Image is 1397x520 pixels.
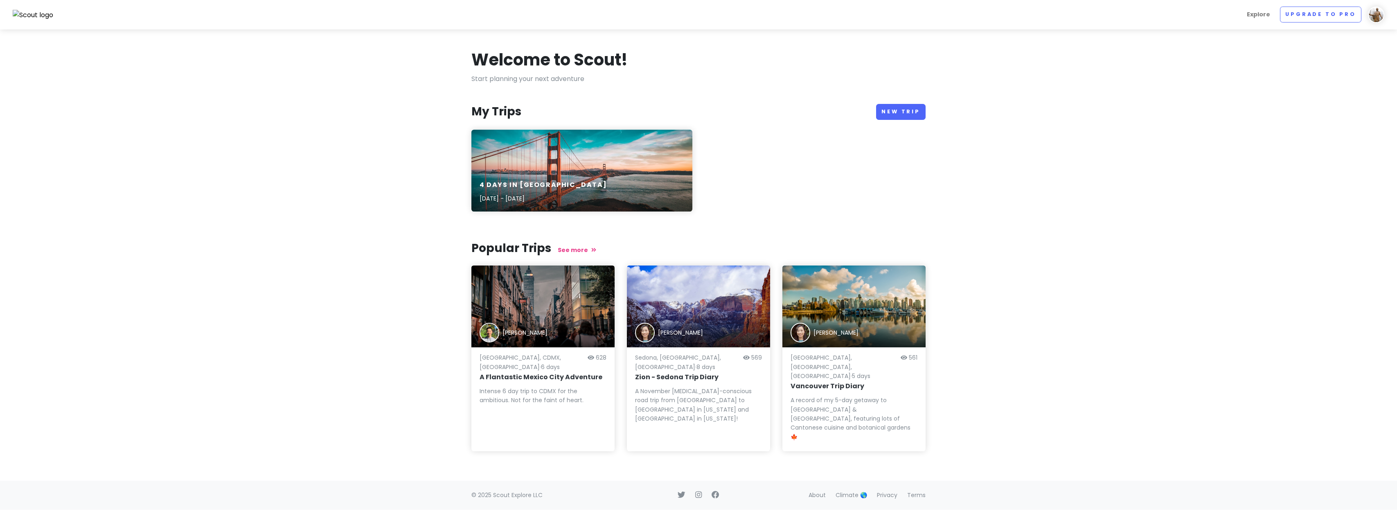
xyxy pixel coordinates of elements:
span: © 2025 Scout Explore LLC [471,491,543,499]
a: Terms [907,491,926,499]
h1: Welcome to Scout! [471,49,628,70]
a: 4 Days in [GEOGRAPHIC_DATA][DATE] - [DATE] [471,130,692,212]
div: Intense 6 day trip to CDMX for the ambitious. Not for the faint of heart. [480,387,606,405]
a: Trip author[PERSON_NAME][GEOGRAPHIC_DATA], CDMX, [GEOGRAPHIC_DATA]·6 days628A Flantastic Mexico C... [471,266,615,451]
img: Trip author [791,323,810,342]
div: A November [MEDICAL_DATA]-conscious road trip from [GEOGRAPHIC_DATA] to [GEOGRAPHIC_DATA] in [US_... [635,387,762,423]
div: [PERSON_NAME] [813,328,858,337]
a: Trip author[PERSON_NAME][GEOGRAPHIC_DATA], [GEOGRAPHIC_DATA], [GEOGRAPHIC_DATA]·5 days561Vancouve... [782,266,926,451]
div: A record of my 5-day getaway to [GEOGRAPHIC_DATA] & [GEOGRAPHIC_DATA], featuring lots of Cantones... [791,396,917,441]
img: User profile [1368,7,1384,23]
p: Start planning your next adventure [471,74,926,84]
span: 628 [596,353,606,362]
h6: 4 Days in [GEOGRAPHIC_DATA] [480,181,607,189]
div: [PERSON_NAME] [658,328,703,337]
a: New Trip [876,104,926,120]
p: Sedona, [GEOGRAPHIC_DATA], [GEOGRAPHIC_DATA] · 8 days [635,353,740,371]
a: Privacy [877,491,897,499]
h3: My Trips [471,104,521,119]
img: Scout logo [13,10,54,20]
p: [DATE] - [DATE] [480,194,607,203]
a: See more [558,246,596,254]
a: Climate 🌎 [836,491,867,499]
span: 569 [751,353,762,362]
span: 561 [909,353,917,362]
h6: Vancouver Trip Diary [791,382,917,391]
h6: A Flantastic Mexico City Adventure [480,373,606,382]
a: Upgrade to Pro [1280,7,1361,23]
div: [PERSON_NAME] [502,328,548,337]
a: mountains in winterTrip author[PERSON_NAME]Sedona, [GEOGRAPHIC_DATA], [GEOGRAPHIC_DATA]·8 days569... [627,266,770,451]
h3: Popular Trips [471,241,926,256]
p: [GEOGRAPHIC_DATA], [GEOGRAPHIC_DATA], [GEOGRAPHIC_DATA] · 5 days [791,353,897,380]
a: About [809,491,826,499]
p: [GEOGRAPHIC_DATA], CDMX, [GEOGRAPHIC_DATA] · 6 days [480,353,584,371]
a: Explore [1244,7,1273,23]
h6: Zion - Sedona Trip Diary [635,373,762,382]
img: Trip author [480,323,499,342]
img: Trip author [635,323,655,342]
